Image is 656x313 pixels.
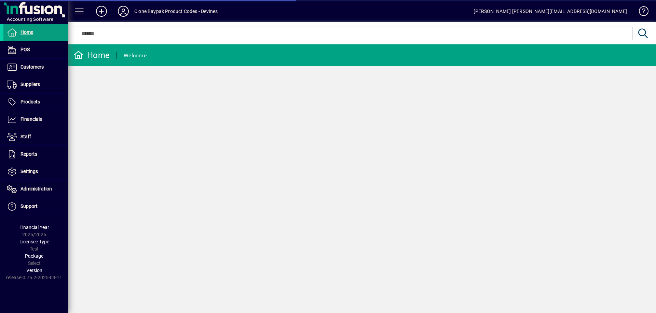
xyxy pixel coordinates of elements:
span: Home [20,29,33,35]
span: Suppliers [20,82,40,87]
a: Products [3,94,68,111]
span: Package [25,253,43,259]
div: Clone Baypak Product Codes - Devines [134,6,218,17]
span: Licensee Type [19,239,49,244]
div: Welcome [124,50,147,61]
button: Add [91,5,112,17]
a: Staff [3,128,68,145]
div: Home [73,50,110,61]
span: Staff [20,134,31,139]
a: Administration [3,181,68,198]
span: Products [20,99,40,104]
div: [PERSON_NAME] [PERSON_NAME][EMAIL_ADDRESS][DOMAIN_NAME] [474,6,627,17]
span: Financials [20,116,42,122]
span: Financial Year [19,225,49,230]
button: Profile [112,5,134,17]
span: Version [26,268,42,273]
span: Settings [20,169,38,174]
a: Customers [3,59,68,76]
a: Settings [3,163,68,180]
span: Reports [20,151,37,157]
span: Customers [20,64,44,70]
a: Reports [3,146,68,163]
a: Suppliers [3,76,68,93]
span: Administration [20,186,52,191]
a: Knowledge Base [634,1,647,24]
span: POS [20,47,30,52]
a: Support [3,198,68,215]
a: POS [3,41,68,58]
a: Financials [3,111,68,128]
span: Support [20,203,38,209]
